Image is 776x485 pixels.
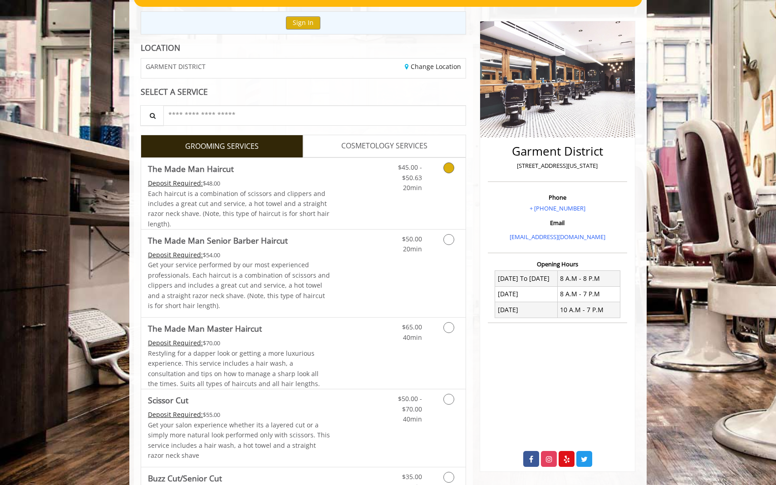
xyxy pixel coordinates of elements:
p: Get your service performed by our most experienced professionals. Each haircut is a combination o... [148,260,330,311]
button: Sign In [286,16,320,29]
div: $70.00 [148,338,330,348]
span: This service needs some Advance to be paid before we block your appointment [148,410,203,419]
span: Restyling for a dapper look or getting a more luxurious experience. This service includes a hair ... [148,349,320,388]
td: 8 A.M - 8 P.M [557,271,620,286]
span: $35.00 [402,472,422,481]
span: This service needs some Advance to be paid before we block your appointment [148,179,203,187]
div: SELECT A SERVICE [141,88,466,96]
h2: Garment District [490,145,625,158]
a: Change Location [405,62,461,71]
span: $65.00 [402,323,422,331]
span: 20min [403,183,422,192]
span: COSMETOLOGY SERVICES [341,140,427,152]
div: $48.00 [148,178,330,188]
h3: Opening Hours [488,261,627,267]
span: $50.00 - $70.00 [398,394,422,413]
h3: Phone [490,194,625,201]
span: 40min [403,333,422,342]
a: [EMAIL_ADDRESS][DOMAIN_NAME] [510,233,605,241]
span: Each haircut is a combination of scissors and clippers and includes a great cut and service, a ho... [148,189,329,228]
p: Get your salon experience whether its a layered cut or a simply more natural look performed only ... [148,420,330,461]
b: The Made Man Haircut [148,162,234,175]
p: [STREET_ADDRESS][US_STATE] [490,161,625,171]
td: 10 A.M - 7 P.M [557,302,620,318]
span: 20min [403,245,422,253]
b: The Made Man Senior Barber Haircut [148,234,288,247]
b: The Made Man Master Haircut [148,322,262,335]
span: This service needs some Advance to be paid before we block your appointment [148,338,203,347]
span: This service needs some Advance to be paid before we block your appointment [148,250,203,259]
td: [DATE] [495,286,558,302]
a: + [PHONE_NUMBER] [530,204,585,212]
span: 40min [403,415,422,423]
b: Scissor Cut [148,394,188,407]
b: Buzz Cut/Senior Cut [148,472,222,485]
span: GARMENT DISTRICT [146,63,206,70]
h3: Email [490,220,625,226]
span: $45.00 - $50.63 [398,163,422,181]
td: [DATE] To [DATE] [495,271,558,286]
span: $50.00 [402,235,422,243]
span: GROOMING SERVICES [185,141,259,152]
b: LOCATION [141,42,180,53]
div: $54.00 [148,250,330,260]
td: [DATE] [495,302,558,318]
button: Service Search [140,105,164,126]
div: $55.00 [148,410,330,420]
td: 8 A.M - 7 P.M [557,286,620,302]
